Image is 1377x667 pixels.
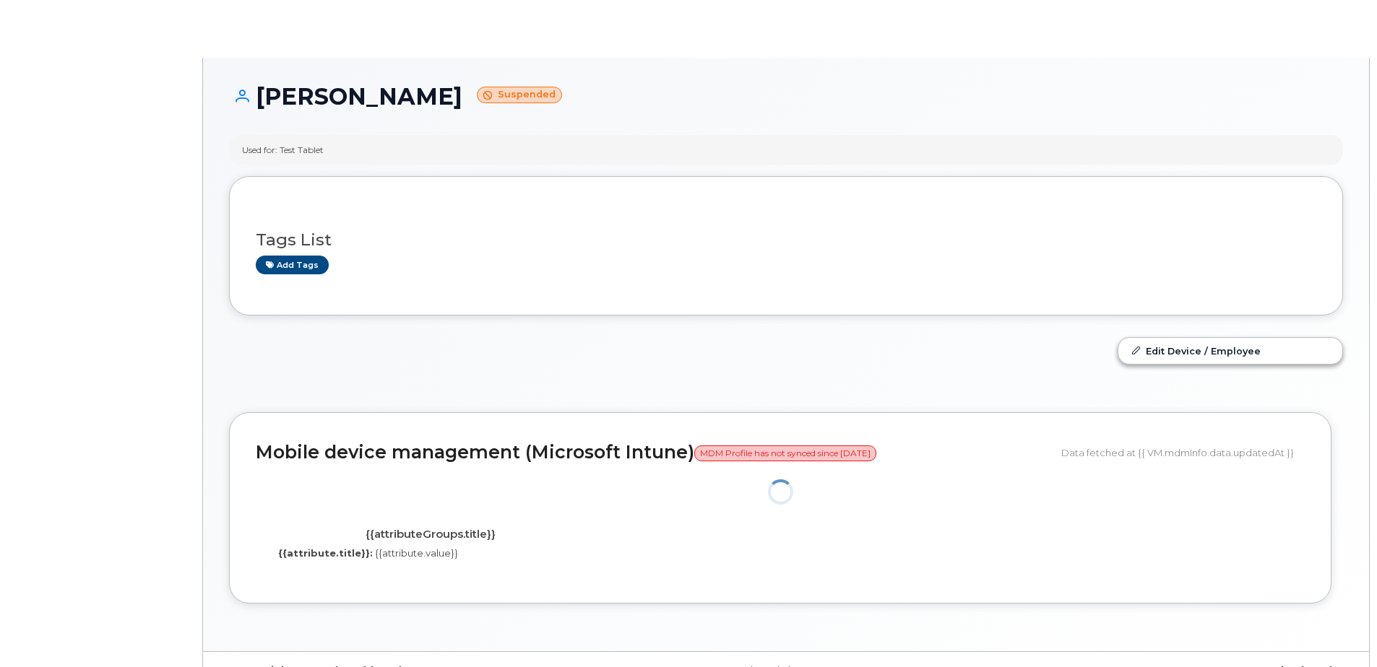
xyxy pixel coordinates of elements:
[1061,439,1305,466] div: Data fetched at {{ VM.mdmInfo.data.updatedAt }}
[256,443,1050,463] h2: Mobile device management (Microsoft Intune)
[229,84,1343,109] h1: [PERSON_NAME]
[1118,338,1342,364] a: Edit Device / Employee
[242,144,324,156] div: Used for: Test Tablet
[477,87,562,103] small: Suspended
[278,546,373,560] label: {{attribute.title}}:
[256,231,1316,249] h3: Tags List
[256,256,329,274] a: Add tags
[694,445,876,461] span: MDM Profile has not synced since [DATE]
[375,547,458,559] span: {{attribute.value}}
[267,528,595,541] h4: {{attributeGroups.title}}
